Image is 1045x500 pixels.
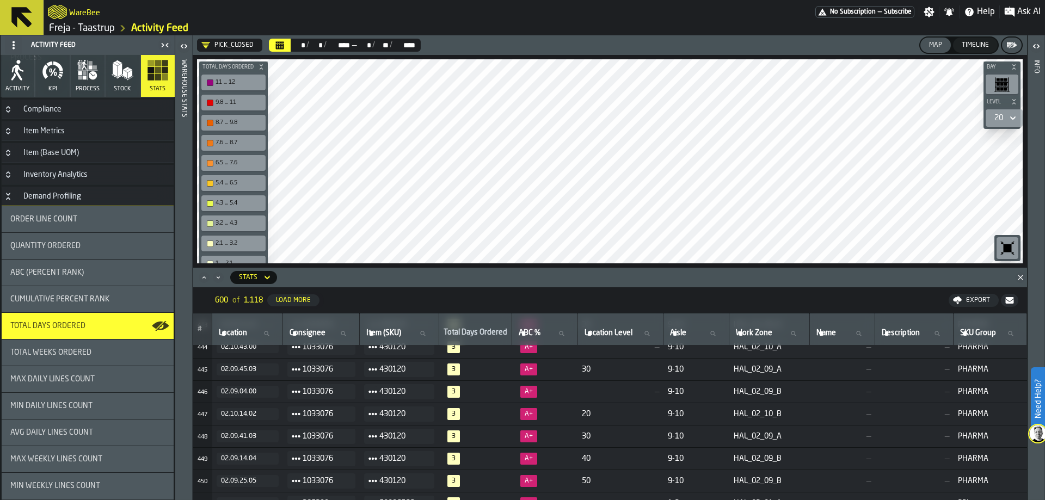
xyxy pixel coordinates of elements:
[204,177,263,189] div: 5.4 ... 6.5
[10,348,91,357] span: Total Weeks Ordered
[447,475,460,487] span: 3
[668,454,725,463] span: 9-10
[303,341,347,354] span: 1033076
[392,41,416,50] div: Select date range
[2,149,15,157] button: Button-Item (Base UOM)-closed
[880,387,949,396] span: —
[2,233,174,259] div: stat-Quantity Ordered
[10,402,165,410] div: Title
[815,6,914,18] div: Menu Subscription
[239,274,257,281] div: DropdownMenuValue-activity-metric
[204,197,263,209] div: 4.3 ... 5.4
[217,408,279,420] button: button-02.10.14.02
[939,7,959,17] label: button-toggle-Notifications
[221,410,274,418] div: 02.10.14.02
[206,292,328,309] div: ButtonLoadMore-Load More-Prev-First-Last
[10,268,165,277] div: Title
[958,477,1023,485] span: PHARMA
[736,329,772,337] span: label
[668,477,725,485] span: 9-10
[10,215,77,224] span: Order Line Count
[216,139,262,146] div: 7.6 ... 8.7
[814,387,871,396] span: —
[668,432,725,441] span: 9-10
[157,39,173,52] label: button-toggle-Close me
[198,272,211,283] button: Maximize
[217,363,279,375] button: button-02.09.45.03
[216,260,262,267] div: 1 ... 2.1
[215,296,228,305] span: 600
[10,322,85,330] span: Total Days Ordered
[2,187,174,206] h3: title-section-Demand Profiling
[668,343,725,351] span: 9-10
[366,329,401,337] span: label
[10,375,165,384] div: Title
[2,313,174,339] div: stat-Total Days Ordered
[204,258,263,269] div: 1 ... 2.1
[830,8,876,16] span: No Subscription
[10,215,165,224] div: Title
[10,348,165,357] div: Title
[272,297,315,304] div: Load More
[582,410,659,418] span: 20
[303,385,347,398] span: 1033076
[1000,5,1045,18] label: button-toggle-Ask AI
[221,366,274,373] div: 02.09.45.03
[199,92,268,113] div: button-toolbar-undefined
[10,242,165,250] div: Title
[303,474,347,487] span: 1033076
[958,432,1023,441] span: PHARMA
[990,112,1018,125] div: DropdownMenuValue-20
[957,41,993,49] div: Timeline
[152,313,169,339] label: button-toggle-Show on Map
[221,455,274,462] div: 02.09.14.04
[303,408,347,421] span: 1033076
[201,41,254,50] div: DropdownMenuValue-rEtLmew5B1VtHsfFNHPJa
[994,114,1003,122] div: DropdownMenuValue-20
[114,85,131,92] span: Stock
[983,72,1021,96] div: button-toolbar-undefined
[582,365,659,374] span: 30
[390,41,392,50] div: /
[221,388,274,396] div: 02.09.04.00
[17,127,71,135] div: Item Metrics
[880,410,949,418] span: —
[198,390,207,396] span: 446
[2,105,15,114] button: Button-Compliance-closed
[379,408,426,421] span: 430120
[48,2,67,22] a: logo-header
[351,41,358,50] span: —
[670,329,686,337] span: label
[960,5,999,18] label: button-toggle-Help
[17,170,94,179] div: Inventory Analytics
[2,260,174,286] div: stat-ABC (Percent Rank)
[375,41,390,50] div: Select date range
[2,206,174,232] div: stat-Order Line Count
[880,477,949,485] span: —
[10,295,165,304] div: Title
[1017,5,1041,18] span: Ask AI
[582,343,659,351] span: —
[379,363,426,376] span: 430120
[216,240,262,247] div: 2.1 ... 3.2
[216,180,262,187] div: 5.4 ... 6.5
[216,79,262,86] div: 11 ... 12
[199,153,268,173] div: button-toolbar-undefined
[232,296,239,305] span: of
[444,328,507,339] div: Total Days Ordered
[520,408,537,420] span: 0%
[2,286,174,312] div: stat-Cumulative Percent Rank
[447,430,460,442] span: 3
[977,5,995,18] span: Help
[204,117,263,128] div: 8.7 ... 9.8
[379,474,426,487] span: 430120
[199,213,268,233] div: button-toolbar-undefined
[582,477,659,485] span: 50
[10,428,165,437] div: Title
[2,473,174,499] div: stat-Min Weekly Lines Count
[983,96,1021,107] button: button-
[379,452,426,465] span: 430120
